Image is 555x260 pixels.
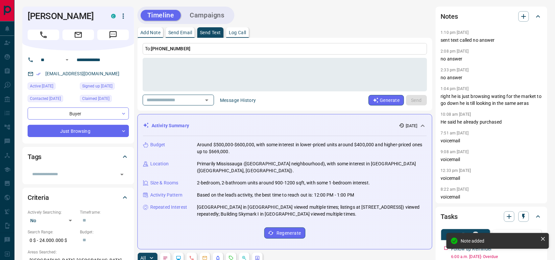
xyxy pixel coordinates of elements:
button: Regenerate [264,227,305,239]
div: Tue Oct 04 2022 [80,83,129,92]
span: [PHONE_NUMBER] [151,46,190,51]
div: Notes [441,9,542,24]
p: Areas Searched: [28,249,129,255]
button: Campaigns [183,10,231,21]
p: 8:22 am [DATE] [441,187,469,192]
button: Timeline [141,10,181,21]
p: Activity Pattern [150,192,182,199]
div: Tasks [441,209,542,225]
div: Activity Summary[DATE] [143,120,427,132]
div: Sat Oct 04 2025 [28,83,77,92]
p: 2:33 pm [DATE] [441,68,469,72]
p: Size & Rooms [150,179,179,186]
p: right he is just browsing wating for the market to go down he is till looking in the same aeras [441,93,542,107]
p: Send Text [200,30,221,35]
svg: Email Verified [36,72,41,76]
p: 2:08 pm [DATE] [441,49,469,54]
p: Around $500,000-$600,000, with some interest in lower-priced units around $400,000 and higher-pri... [197,141,427,155]
span: Message [97,30,129,40]
div: Buyer [28,107,129,120]
p: Primarily Mississauga ([GEOGRAPHIC_DATA] neighbourhood), with some interest in [GEOGRAPHIC_DATA] ... [197,160,427,174]
button: Open [202,96,211,105]
div: Just Browsing [28,125,129,137]
h2: Tasks [441,211,458,222]
p: no answer [441,56,542,62]
p: Based on the lead's activity, the best time to reach out is: 12:00 PM - 1:00 PM [197,192,354,199]
div: Sun Oct 05 2025 [28,95,77,104]
p: 0 $ - 24.000.000 $ [28,235,77,246]
button: Open [63,56,71,64]
p: Actively Searching: [28,209,77,215]
p: 1:04 pm [DATE] [441,86,469,91]
span: Signed up [DATE] [82,83,112,89]
p: Search Range: [28,229,77,235]
p: To: [143,43,427,55]
span: Call [28,30,59,40]
p: Location [150,160,169,167]
p: Timeframe: [80,209,129,215]
p: [DATE] [406,123,418,129]
div: Sun Sep 14 2025 [80,95,129,104]
p: 7:51 am [DATE] [441,131,469,135]
p: 2-bedroom, 2-bathroom units around 900-1200 sqft, with some 1-bedroom interest. [197,179,370,186]
h2: Criteria [28,192,49,203]
p: Send Email [168,30,192,35]
p: Log Call [229,30,246,35]
h1: [PERSON_NAME] [28,11,101,21]
p: voicemail [441,156,542,163]
p: 1:10 pm [DATE] [441,30,469,35]
p: Repeated Interest [150,204,187,211]
p: 12:33 pm [DATE] [441,168,471,173]
p: sent text called no answer [441,37,542,44]
h2: Tags [28,152,41,162]
p: Activity Summary [152,122,189,129]
p: voicemail [441,137,542,144]
span: Email [62,30,94,40]
div: No [28,215,77,226]
a: [EMAIL_ADDRESS][DOMAIN_NAME] [45,71,120,76]
div: condos.ca [111,14,116,18]
span: Claimed [DATE] [82,95,109,102]
p: no answer [441,74,542,81]
p: voicemail [441,175,542,182]
div: Tags [28,149,129,165]
p: voicemail [441,194,542,201]
button: Message History [216,95,260,106]
div: Criteria [28,190,129,205]
p: Budget: [80,229,129,235]
p: Add Note [140,30,160,35]
p: 9:08 am [DATE] [441,150,469,154]
span: Active [DATE] [30,83,53,89]
p: 10:08 am [DATE] [441,112,471,117]
p: [GEOGRAPHIC_DATA] in [GEOGRAPHIC_DATA] viewed multiple times; listings at [STREET_ADDRESS]) viewe... [197,204,427,218]
p: Budget [150,141,165,148]
span: Contacted [DATE] [30,95,61,102]
button: Open [117,170,127,179]
div: Note added [461,238,538,244]
p: He said he already purchased [441,119,542,126]
p: 6:00 a.m. [DATE] - Overdue [451,254,542,260]
button: Generate [369,95,404,106]
h2: Notes [441,11,458,22]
